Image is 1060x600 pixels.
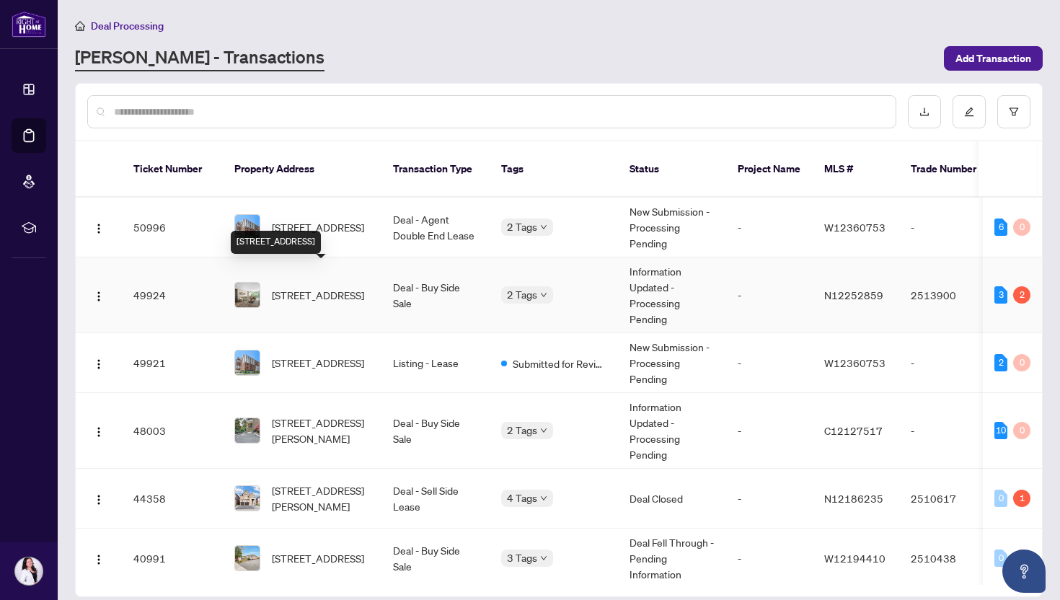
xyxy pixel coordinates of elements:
span: N12252859 [824,288,883,301]
span: down [540,555,547,562]
span: Deal Processing [91,19,164,32]
td: 50996 [122,198,223,257]
td: - [899,393,1000,469]
span: C12127517 [824,424,883,437]
td: - [726,469,813,529]
td: 48003 [122,393,223,469]
td: Deal - Buy Side Sale [381,393,490,469]
th: Trade Number [899,141,1000,198]
img: Logo [93,291,105,302]
div: 2 [1013,286,1030,304]
button: Open asap [1002,550,1046,593]
span: down [540,224,547,231]
span: download [919,107,929,117]
td: Deal Closed [618,469,726,529]
th: Tags [490,141,618,198]
span: down [540,291,547,299]
div: [STREET_ADDRESS] [231,231,321,254]
td: - [899,198,1000,257]
button: Logo [87,283,110,306]
span: 3 Tags [507,550,537,566]
span: 4 Tags [507,490,537,506]
td: Deal - Buy Side Sale [381,529,490,588]
span: down [540,495,547,502]
th: MLS # [813,141,899,198]
td: - [726,198,813,257]
a: [PERSON_NAME] - Transactions [75,45,324,71]
td: Deal Fell Through - Pending Information [618,529,726,588]
img: Logo [93,426,105,438]
img: Logo [93,223,105,234]
td: 40991 [122,529,223,588]
th: Project Name [726,141,813,198]
th: Property Address [223,141,381,198]
button: filter [997,95,1030,128]
span: W12360753 [824,356,885,369]
span: down [540,427,547,434]
button: Logo [87,351,110,374]
button: edit [953,95,986,128]
button: Logo [87,547,110,570]
span: [STREET_ADDRESS] [272,550,364,566]
span: W12194410 [824,552,885,565]
span: 2 Tags [507,286,537,303]
img: thumbnail-img [235,350,260,375]
td: - [726,529,813,588]
th: Ticket Number [122,141,223,198]
td: - [899,333,1000,393]
span: [STREET_ADDRESS] [272,219,364,235]
div: 6 [994,219,1007,236]
td: 49924 [122,257,223,333]
div: 3 [994,286,1007,304]
td: Information Updated - Processing Pending [618,393,726,469]
div: 1 [1013,490,1030,507]
span: edit [964,107,974,117]
span: [STREET_ADDRESS] [272,287,364,303]
img: thumbnail-img [235,283,260,307]
td: - [726,333,813,393]
td: 2510438 [899,529,1000,588]
span: [STREET_ADDRESS][PERSON_NAME] [272,482,370,514]
span: Add Transaction [955,47,1031,70]
div: 0 [1013,354,1030,371]
td: 2513900 [899,257,1000,333]
div: 2 [994,354,1007,371]
img: Logo [93,554,105,565]
span: N12186235 [824,492,883,505]
img: thumbnail-img [235,486,260,511]
span: Submitted for Review [513,356,606,371]
td: New Submission - Processing Pending [618,333,726,393]
span: filter [1009,107,1019,117]
span: 2 Tags [507,422,537,438]
div: 0 [994,490,1007,507]
img: thumbnail-img [235,546,260,570]
span: W12360753 [824,221,885,234]
div: 0 [1013,219,1030,236]
img: Profile Icon [15,557,43,585]
th: Status [618,141,726,198]
button: Logo [87,216,110,239]
span: 2 Tags [507,219,537,235]
div: 0 [1013,422,1030,439]
td: Deal - Buy Side Sale [381,257,490,333]
td: 2510617 [899,469,1000,529]
span: home [75,21,85,31]
button: Logo [87,487,110,510]
td: - [726,393,813,469]
td: 44358 [122,469,223,529]
td: Listing - Lease [381,333,490,393]
td: - [726,257,813,333]
img: Logo [93,494,105,506]
div: 10 [994,422,1007,439]
td: Deal - Sell Side Lease [381,469,490,529]
button: download [908,95,941,128]
td: Deal - Agent Double End Lease [381,198,490,257]
img: logo [12,11,46,37]
td: 49921 [122,333,223,393]
img: thumbnail-img [235,418,260,443]
span: [STREET_ADDRESS] [272,355,364,371]
td: New Submission - Processing Pending [618,198,726,257]
img: thumbnail-img [235,215,260,239]
button: Logo [87,419,110,442]
td: Information Updated - Processing Pending [618,257,726,333]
